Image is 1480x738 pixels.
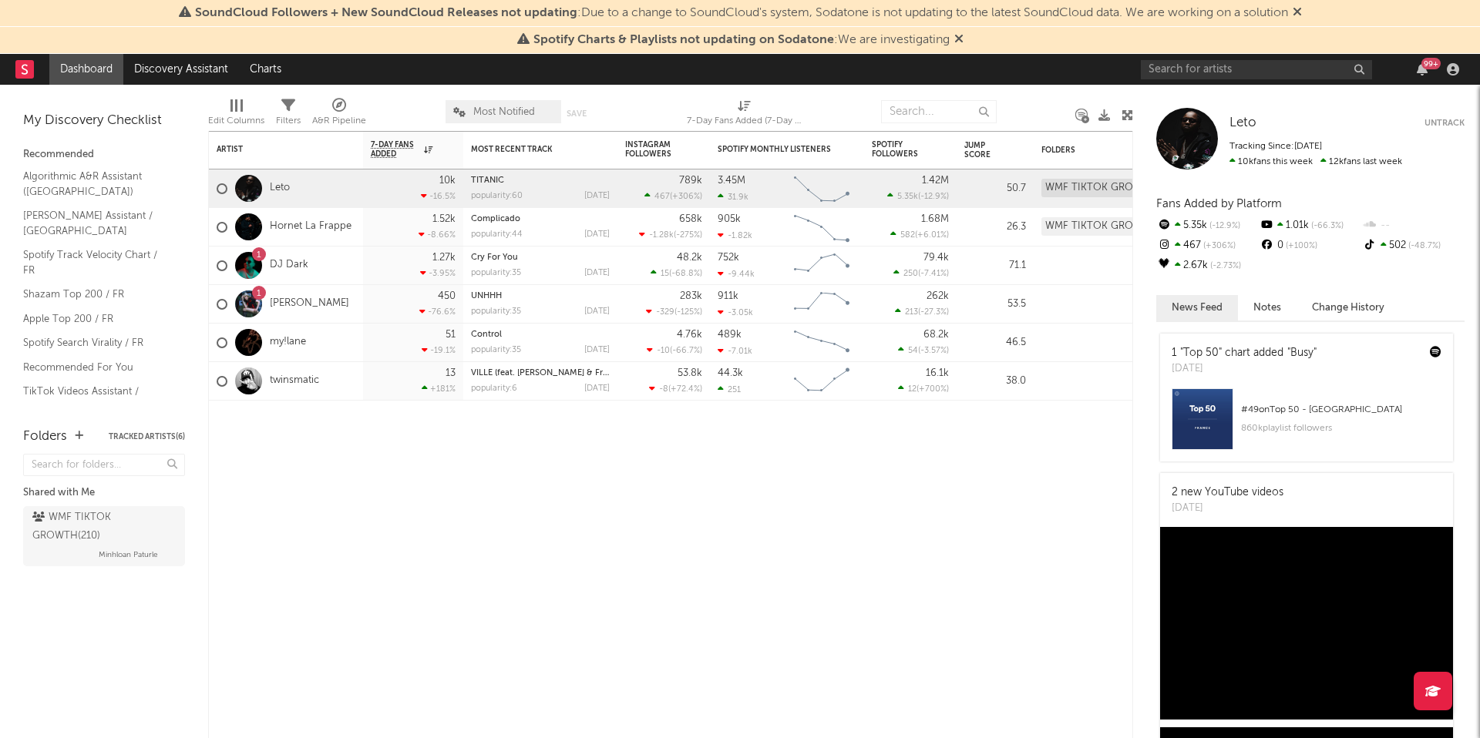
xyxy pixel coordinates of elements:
[1041,217,1176,236] div: WMF TIKTOK GROWTH (210)
[584,192,610,200] div: [DATE]
[898,345,949,355] div: ( )
[270,297,349,310] a: [PERSON_NAME]
[908,347,918,355] span: 54
[787,169,856,208] svg: Chart title
[471,369,630,377] a: VILLE (feat. [PERSON_NAME] & Frenetik)
[195,7,1288,19] span: : Due to a change to SoundCloud's system, Sodatone is not updating to the latest SoundCloud data....
[239,54,292,85] a: Charts
[639,230,702,240] div: ( )
[687,92,802,137] div: 7-Day Fans Added (7-Day Fans Added)
[208,112,264,130] div: Edit Columns
[1406,242,1441,250] span: -48.7 %
[1241,419,1441,438] div: 860k playlist followers
[23,247,170,278] a: Spotify Track Velocity Chart / FR
[1041,146,1157,155] div: Folders
[422,345,456,355] div: -19.1 %
[471,269,521,277] div: popularity: 35
[419,307,456,317] div: -76.6 %
[471,253,610,262] div: Cry For You
[567,109,587,118] button: Save
[446,368,456,378] div: 13
[927,291,949,301] div: 262k
[23,484,185,502] div: Shared with Me
[270,220,351,233] a: Hornet La Frappe
[471,330,502,339] a: Control
[718,269,755,279] div: -9.44k
[647,345,702,355] div: ( )
[1229,116,1256,131] a: Leto
[446,330,456,340] div: 51
[471,192,523,200] div: popularity: 60
[718,307,753,317] div: -3.05k
[270,182,290,195] a: Leto
[1229,116,1256,129] span: Leto
[23,506,185,566] a: WMF TIKTOK GROWTH(210)Minhloan Paturle
[893,268,949,278] div: ( )
[371,140,420,159] span: 7-Day Fans Added
[471,215,610,223] div: Complicado
[787,208,856,247] svg: Chart title
[276,112,301,130] div: Filters
[1172,485,1283,501] div: 2 new YouTube videos
[23,383,170,414] a: TikTok Videos Assistant / [GEOGRAPHIC_DATA]
[1156,198,1282,210] span: Fans Added by Platform
[926,368,949,378] div: 16.1k
[659,385,668,394] span: -8
[680,291,702,301] div: 283k
[718,330,742,340] div: 489k
[657,347,670,355] span: -10
[718,145,833,154] div: Spotify Monthly Listeners
[964,372,1026,391] div: 38.0
[1259,216,1361,236] div: 1.01k
[649,384,702,394] div: ( )
[919,385,947,394] span: +700 %
[678,368,702,378] div: 53.8k
[1172,361,1317,377] div: [DATE]
[23,334,170,351] a: Spotify Search Virality / FR
[656,308,674,317] span: -329
[270,336,306,349] a: my!lane
[718,214,741,224] div: 905k
[23,207,170,239] a: [PERSON_NAME] Assistant / [GEOGRAPHIC_DATA]
[473,107,535,117] span: Most Notified
[661,270,669,278] span: 15
[471,292,502,300] a: UNHHH
[921,214,949,224] div: 1.68M
[954,34,964,46] span: Dismiss
[718,346,752,356] div: -7.01k
[471,292,610,300] div: UNHHH
[923,253,949,263] div: 79.4k
[897,193,918,201] span: 5.35k
[23,310,170,327] a: Apple Top 200 / FR
[471,346,521,354] div: popularity: 35
[900,231,915,240] span: 582
[964,141,1003,159] div: Jump Score
[687,112,802,130] div: 7-Day Fans Added (7-Day Fans Added)
[421,191,456,201] div: -16.5 %
[917,231,947,240] span: +6.01 %
[649,231,674,240] span: -1.28k
[908,385,917,394] span: 12
[422,384,456,394] div: +181 %
[1259,236,1361,256] div: 0
[672,347,700,355] span: -66.7 %
[787,285,856,324] svg: Chart title
[887,191,949,201] div: ( )
[471,253,518,262] a: Cry For You
[718,253,739,263] div: 752k
[471,230,523,239] div: popularity: 44
[109,433,185,441] button: Tracked Artists(6)
[276,92,301,137] div: Filters
[1362,216,1465,236] div: --
[32,508,172,545] div: WMF TIKTOK GROWTH ( 210 )
[217,145,332,154] div: Artist
[1362,236,1465,256] div: 502
[432,214,456,224] div: 1.52k
[671,385,700,394] span: +72.4 %
[676,231,700,240] span: -275 %
[651,268,702,278] div: ( )
[195,7,577,19] span: SoundCloud Followers + New SoundCloud Releases not updating
[471,176,610,185] div: TITANIC
[646,307,702,317] div: ( )
[895,307,949,317] div: ( )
